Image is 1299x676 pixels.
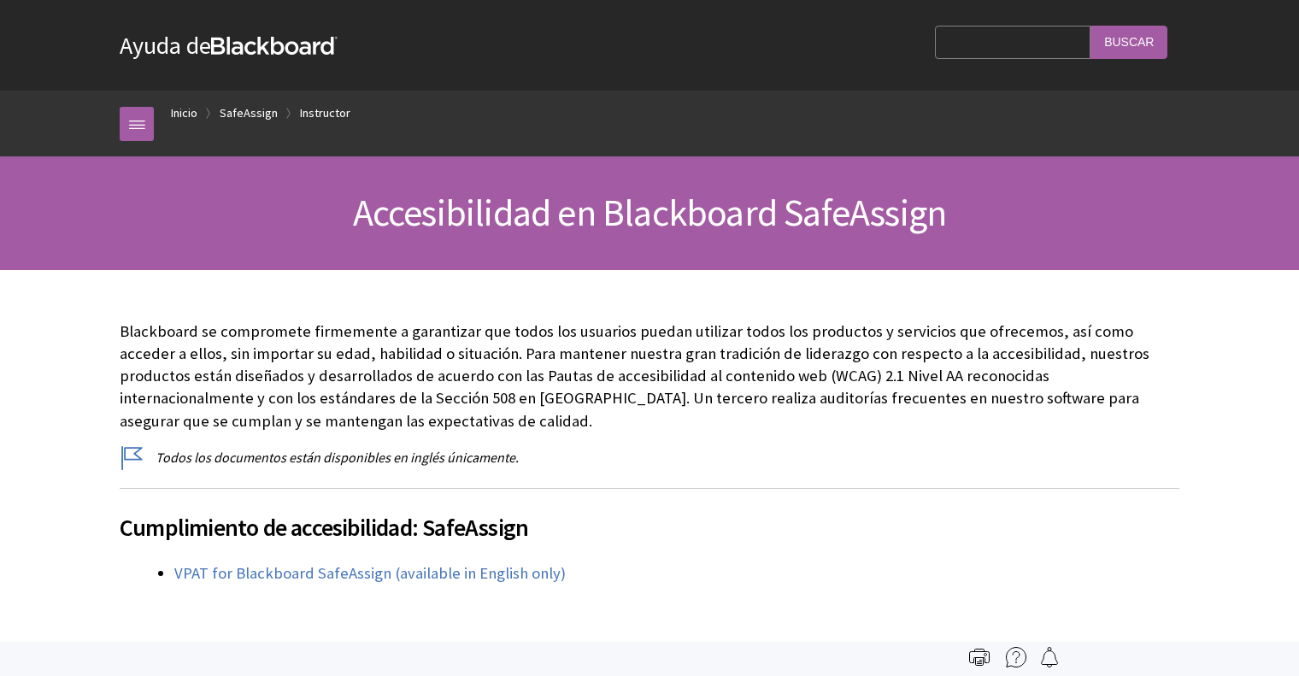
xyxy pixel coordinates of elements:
[969,647,990,667] img: Print
[120,488,1179,545] h2: Cumplimiento de accesibilidad: SafeAssign
[1006,647,1026,667] img: More help
[1039,647,1060,667] img: Follow this page
[211,37,338,55] strong: Blackboard
[120,448,1179,467] p: Todos los documentos están disponibles en inglés únicamente.
[120,30,338,61] a: Ayuda deBlackboard
[171,103,197,124] a: Inicio
[300,103,350,124] a: Instructor
[120,320,1179,432] p: Blackboard se compromete firmemente a garantizar que todos los usuarios puedan utilizar todos los...
[220,103,278,124] a: SafeAssign
[353,189,947,236] span: Accesibilidad en Blackboard SafeAssign
[174,563,566,584] a: VPAT for Blackboard SafeAssign (available in English only)
[1090,26,1167,59] input: Buscar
